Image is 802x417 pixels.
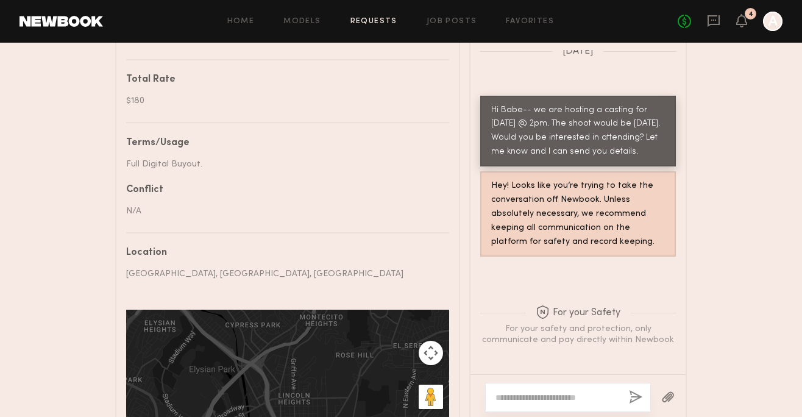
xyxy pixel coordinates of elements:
span: [DATE] [562,46,594,57]
div: $180 [126,94,440,107]
div: [GEOGRAPHIC_DATA], [GEOGRAPHIC_DATA], [GEOGRAPHIC_DATA] [126,268,440,280]
a: A [763,12,782,31]
div: 4 [748,11,753,18]
div: Total Rate [126,75,440,85]
button: Map camera controls [419,341,443,365]
button: Drag Pegman onto the map to open Street View [419,385,443,409]
div: For your safety and protection, only communicate and pay directly within Newbook [481,324,676,346]
a: Job Posts [427,18,477,26]
a: Home [227,18,255,26]
div: Hey! Looks like you’re trying to take the conversation off Newbook. Unless absolutely necessary, ... [491,179,665,249]
div: Location [126,248,440,258]
span: For your Safety [536,305,620,321]
div: N/A [126,205,440,218]
div: Full Digital Buyout. [126,158,440,171]
a: Models [283,18,321,26]
a: Requests [350,18,397,26]
div: Conflict [126,185,440,195]
div: Terms/Usage [126,138,440,148]
div: Hi Babe-- we are hosting a casting for [DATE] @ 2pm. The shoot would be [DATE]. Would you be inte... [491,104,665,160]
a: Favorites [506,18,554,26]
